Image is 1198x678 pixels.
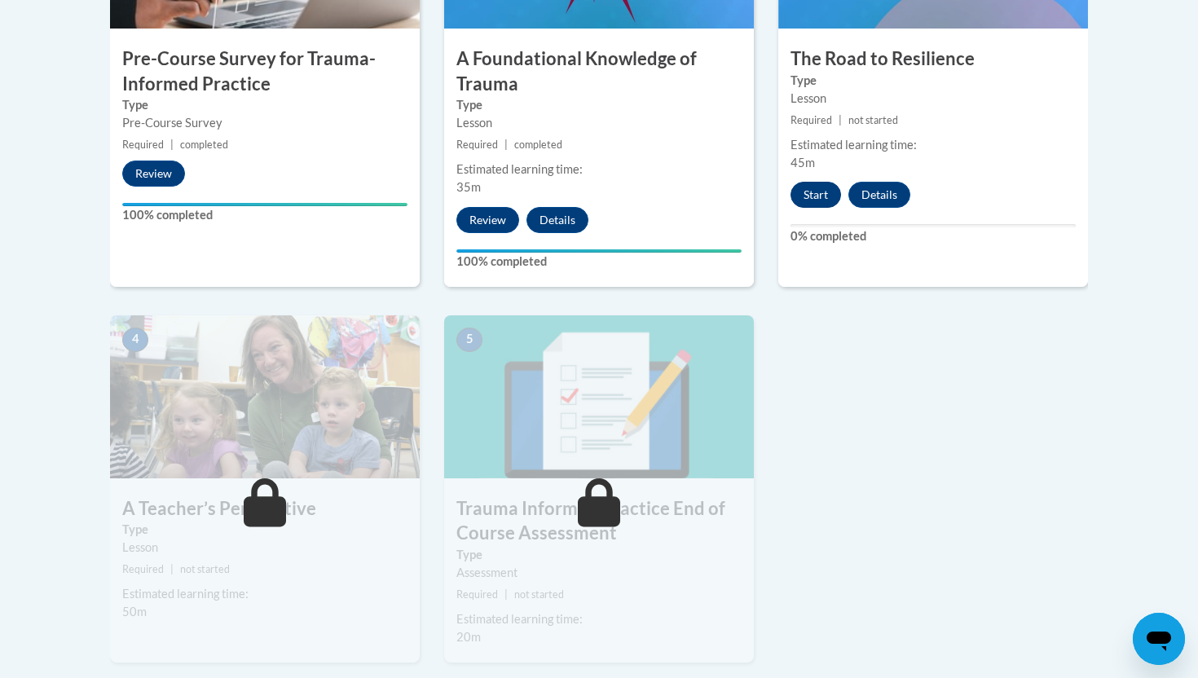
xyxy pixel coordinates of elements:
[1133,613,1185,665] iframe: Button to launch messaging window
[122,563,164,575] span: Required
[122,139,164,151] span: Required
[456,207,519,233] button: Review
[791,156,815,169] span: 45m
[456,630,481,644] span: 20m
[848,114,898,126] span: not started
[456,139,498,151] span: Required
[526,207,588,233] button: Details
[110,315,420,478] img: Course Image
[122,203,407,206] div: Your progress
[170,563,174,575] span: |
[122,605,147,619] span: 50m
[122,539,407,557] div: Lesson
[791,227,1076,245] label: 0% completed
[778,46,1088,72] h3: The Road to Resilience
[848,182,910,208] button: Details
[791,72,1076,90] label: Type
[456,114,742,132] div: Lesson
[456,328,482,352] span: 5
[504,588,508,601] span: |
[791,182,841,208] button: Start
[122,161,185,187] button: Review
[180,139,228,151] span: completed
[444,315,754,478] img: Course Image
[791,114,832,126] span: Required
[170,139,174,151] span: |
[110,46,420,97] h3: Pre-Course Survey for Trauma-Informed Practice
[444,496,754,547] h3: Trauma Informed Practice End of Course Assessment
[456,564,742,582] div: Assessment
[180,563,230,575] span: not started
[122,328,148,352] span: 4
[456,588,498,601] span: Required
[456,96,742,114] label: Type
[122,206,407,224] label: 100% completed
[791,90,1076,108] div: Lesson
[504,139,508,151] span: |
[514,588,564,601] span: not started
[791,136,1076,154] div: Estimated learning time:
[456,180,481,194] span: 35m
[456,253,742,271] label: 100% completed
[456,546,742,564] label: Type
[122,96,407,114] label: Type
[456,249,742,253] div: Your progress
[456,161,742,178] div: Estimated learning time:
[122,114,407,132] div: Pre-Course Survey
[444,46,754,97] h3: A Foundational Knowledge of Trauma
[456,610,742,628] div: Estimated learning time:
[514,139,562,151] span: completed
[122,585,407,603] div: Estimated learning time:
[839,114,842,126] span: |
[110,496,420,522] h3: A Teacher’s Perspective
[122,521,407,539] label: Type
